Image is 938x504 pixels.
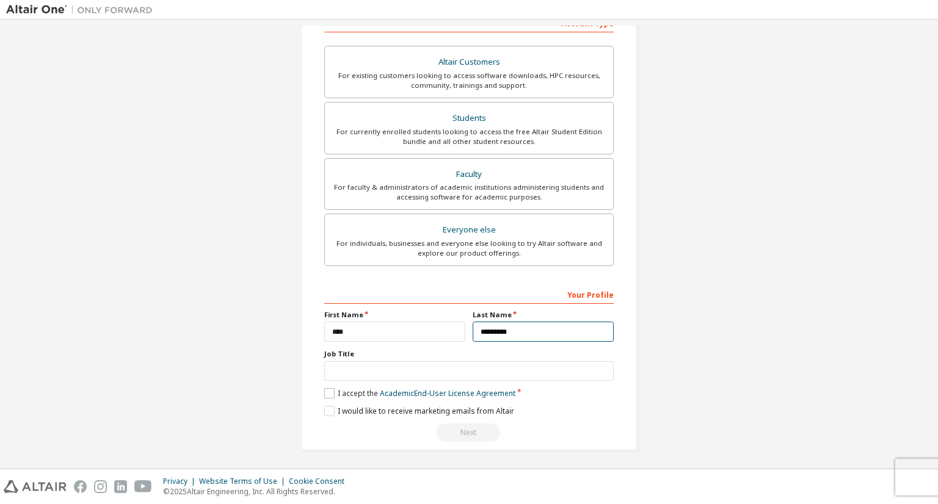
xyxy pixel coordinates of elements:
[332,127,606,146] div: For currently enrolled students looking to access the free Altair Student Edition bundle and all ...
[134,480,152,493] img: youtube.svg
[332,71,606,90] div: For existing customers looking to access software downloads, HPC resources, community, trainings ...
[332,221,606,239] div: Everyone else
[4,480,67,493] img: altair_logo.svg
[163,477,199,486] div: Privacy
[324,406,514,416] label: I would like to receive marketing emails from Altair
[324,284,614,304] div: Your Profile
[332,54,606,71] div: Altair Customers
[94,480,107,493] img: instagram.svg
[163,486,352,497] p: © 2025 Altair Engineering, Inc. All Rights Reserved.
[289,477,352,486] div: Cookie Consent
[324,310,465,320] label: First Name
[473,310,614,320] label: Last Name
[6,4,159,16] img: Altair One
[74,480,87,493] img: facebook.svg
[332,166,606,183] div: Faculty
[332,110,606,127] div: Students
[380,388,515,398] a: Academic End-User License Agreement
[199,477,289,486] div: Website Terms of Use
[324,423,614,442] div: Read and acccept EULA to continue
[332,182,606,202] div: For faculty & administrators of academic institutions administering students and accessing softwa...
[114,480,127,493] img: linkedin.svg
[324,349,614,359] label: Job Title
[332,239,606,258] div: For individuals, businesses and everyone else looking to try Altair software and explore our prod...
[324,388,515,398] label: I accept the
